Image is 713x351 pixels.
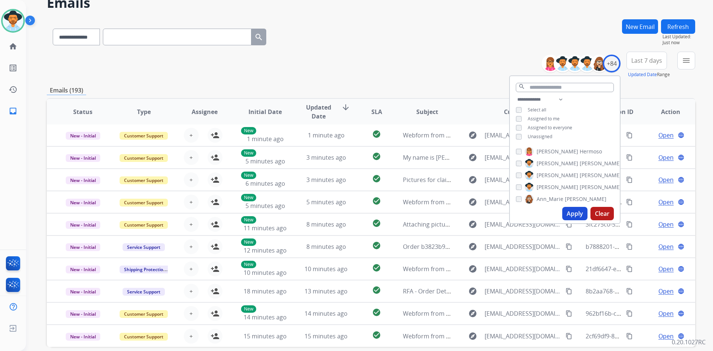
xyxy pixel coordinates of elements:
span: 10 minutes ago [244,269,287,277]
span: Order b3823b9f-16da-409d-a0c8-6cb49f133d30 [403,243,534,251]
span: Shipping Protection [120,266,170,273]
span: 1 minute ago [308,131,345,139]
mat-icon: check_circle [372,174,381,183]
span: Open [658,131,674,140]
mat-icon: check_circle [372,196,381,205]
span: Pictures for claim [403,176,452,184]
mat-icon: language [678,243,684,250]
mat-icon: language [678,132,684,139]
button: + [184,284,199,299]
mat-icon: person_add [211,131,219,140]
span: [PERSON_NAME] [580,183,621,191]
span: [PERSON_NAME] [537,160,578,167]
div: +84 [603,55,621,72]
button: + [184,172,199,187]
span: SLA [371,107,382,116]
span: 13 minutes ago [305,287,348,295]
mat-icon: explore [468,175,477,184]
span: Webform from [EMAIL_ADDRESS][DOMAIN_NAME] on [DATE] [403,131,571,139]
button: Last 7 days [626,52,667,69]
span: Last Updated: [662,34,695,40]
span: Webform from [EMAIL_ADDRESS][DOMAIN_NAME] on [DATE] [403,309,571,318]
mat-icon: check_circle [372,219,381,228]
mat-icon: content_copy [626,288,633,295]
span: Unassigned [528,133,552,140]
th: Action [634,99,695,125]
button: Updated Date [628,72,657,78]
span: New - Initial [66,132,100,140]
p: New [241,194,256,201]
mat-icon: language [678,154,684,161]
span: Open [658,287,674,296]
span: Initial Date [248,107,282,116]
mat-icon: list_alt [9,64,17,72]
span: Customer Support [120,221,168,229]
span: Webform from [EMAIL_ADDRESS][DOMAIN_NAME] on [DATE] [403,265,571,273]
span: 5 minutes ago [245,157,285,165]
span: Open [658,264,674,273]
mat-icon: language [678,310,684,317]
span: Last 7 days [631,59,662,62]
mat-icon: search [518,83,525,90]
span: 5 minutes ago [245,202,285,210]
span: + [189,287,193,296]
button: + [184,150,199,165]
span: New - Initial [66,243,100,251]
span: 3fc275c0-5a05-4803-b6eb-295786461db2 [586,220,699,228]
span: [PERSON_NAME] [537,148,578,155]
span: 6 minutes ago [245,179,285,188]
mat-icon: content_copy [626,199,633,205]
span: 14 minutes ago [305,309,348,318]
mat-icon: content_copy [566,310,572,317]
mat-icon: person_add [211,242,219,251]
mat-icon: explore [468,264,477,273]
mat-icon: content_copy [626,310,633,317]
span: Status [73,107,92,116]
span: 3 minutes ago [306,153,346,162]
mat-icon: language [678,221,684,228]
mat-icon: content_copy [626,243,633,250]
mat-icon: language [678,288,684,295]
mat-icon: content_copy [566,221,572,228]
mat-icon: content_copy [566,243,572,250]
button: Apply [562,207,587,220]
span: + [189,332,193,341]
button: + [184,195,199,209]
mat-icon: language [678,333,684,339]
p: New [241,172,256,179]
span: Open [658,198,674,207]
mat-icon: explore [468,309,477,318]
mat-icon: check_circle [372,241,381,250]
span: Customer Support [120,132,168,140]
span: Open [658,220,674,229]
mat-icon: check_circle [372,308,381,317]
span: Range [628,71,670,78]
mat-icon: explore [468,332,477,341]
span: [EMAIL_ADDRESS][DOMAIN_NAME] [485,287,561,296]
mat-icon: content_copy [626,132,633,139]
mat-icon: person_add [211,309,219,318]
button: + [184,217,199,232]
span: [EMAIL_ADDRESS][DOMAIN_NAME] [485,264,561,273]
mat-icon: person_add [211,287,219,296]
mat-icon: check_circle [372,286,381,295]
span: 8 minutes ago [306,243,346,251]
span: [EMAIL_ADDRESS][DOMAIN_NAME] [485,175,561,184]
button: + [184,128,199,143]
span: Open [658,153,674,162]
span: [EMAIL_ADDRESS][DOMAIN_NAME] [485,309,561,318]
mat-icon: menu [682,56,691,65]
mat-icon: explore [468,131,477,140]
mat-icon: language [678,176,684,183]
mat-icon: person_add [211,198,219,207]
mat-icon: person_add [211,153,219,162]
span: [PERSON_NAME] [537,172,578,179]
mat-icon: check_circle [372,331,381,339]
span: + [189,153,193,162]
span: Service Support [123,243,165,251]
span: [EMAIL_ADDRESS][DOMAIN_NAME] [485,220,561,229]
span: Open [658,332,674,341]
span: + [189,264,193,273]
mat-icon: check_circle [372,152,381,161]
span: 2cf69df9-8143-420a-bca6-1bf83e2ba8e7 [586,332,696,340]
